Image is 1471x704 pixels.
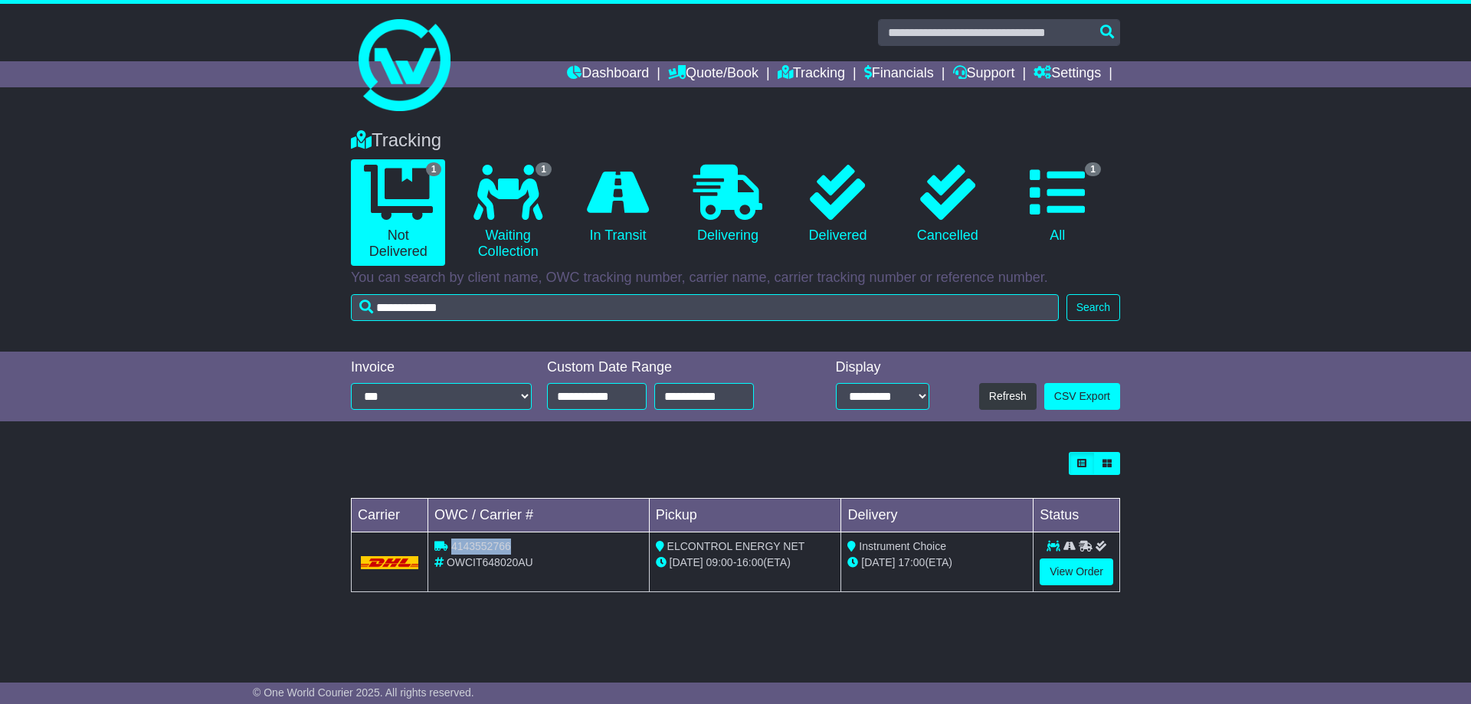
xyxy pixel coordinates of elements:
a: Delivered [791,159,885,250]
a: Cancelled [900,159,994,250]
span: OWCIT648020AU [447,556,533,568]
span: [DATE] [861,556,895,568]
div: Tracking [343,129,1128,152]
a: Dashboard [567,61,649,87]
span: 1 [1085,162,1101,176]
a: 1 Waiting Collection [460,159,555,266]
button: Refresh [979,383,1037,410]
td: Carrier [352,499,428,532]
span: 09:00 [706,556,733,568]
a: Delivering [680,159,775,250]
a: Quote/Book [668,61,758,87]
div: (ETA) [847,555,1027,571]
td: Delivery [841,499,1034,532]
div: Custom Date Range [547,359,793,376]
span: © One World Courier 2025. All rights reserved. [253,686,474,699]
div: Invoice [351,359,532,376]
span: 17:00 [898,556,925,568]
a: 1 Not Delivered [351,159,445,266]
div: Display [836,359,929,376]
img: DHL.png [361,556,418,568]
span: 1 [536,162,552,176]
a: Settings [1034,61,1101,87]
a: Financials [864,61,934,87]
span: [DATE] [670,556,703,568]
a: CSV Export [1044,383,1120,410]
td: Status [1034,499,1120,532]
span: 16:00 [736,556,763,568]
td: Pickup [649,499,841,532]
span: Instrument Choice [859,540,946,552]
span: 1 [426,162,442,176]
td: OWC / Carrier # [428,499,650,532]
a: View Order [1040,558,1113,585]
span: ELCONTROL ENERGY NET [667,540,805,552]
button: Search [1066,294,1120,321]
p: You can search by client name, OWC tracking number, carrier name, carrier tracking number or refe... [351,270,1120,287]
a: Support [953,61,1015,87]
a: In Transit [571,159,665,250]
div: - (ETA) [656,555,835,571]
a: Tracking [778,61,845,87]
span: 4143552766 [451,540,511,552]
a: 1 All [1011,159,1105,250]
